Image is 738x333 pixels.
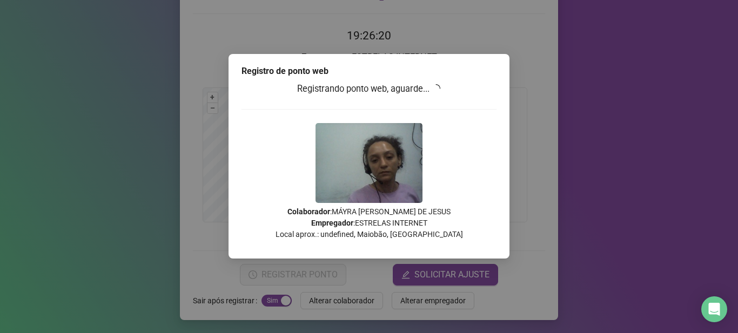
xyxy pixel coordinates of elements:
[432,84,440,93] span: loading
[241,65,497,78] div: Registro de ponto web
[316,123,422,203] img: 2Q==
[701,296,727,322] div: Open Intercom Messenger
[241,82,497,96] h3: Registrando ponto web, aguarde...
[287,207,330,216] strong: Colaborador
[241,206,497,240] p: : MÁYRA [PERSON_NAME] DE JESUS : ESTRELAS INTERNET Local aprox.: undefined, Maiobão, [GEOGRAPHIC_...
[311,219,353,227] strong: Empregador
